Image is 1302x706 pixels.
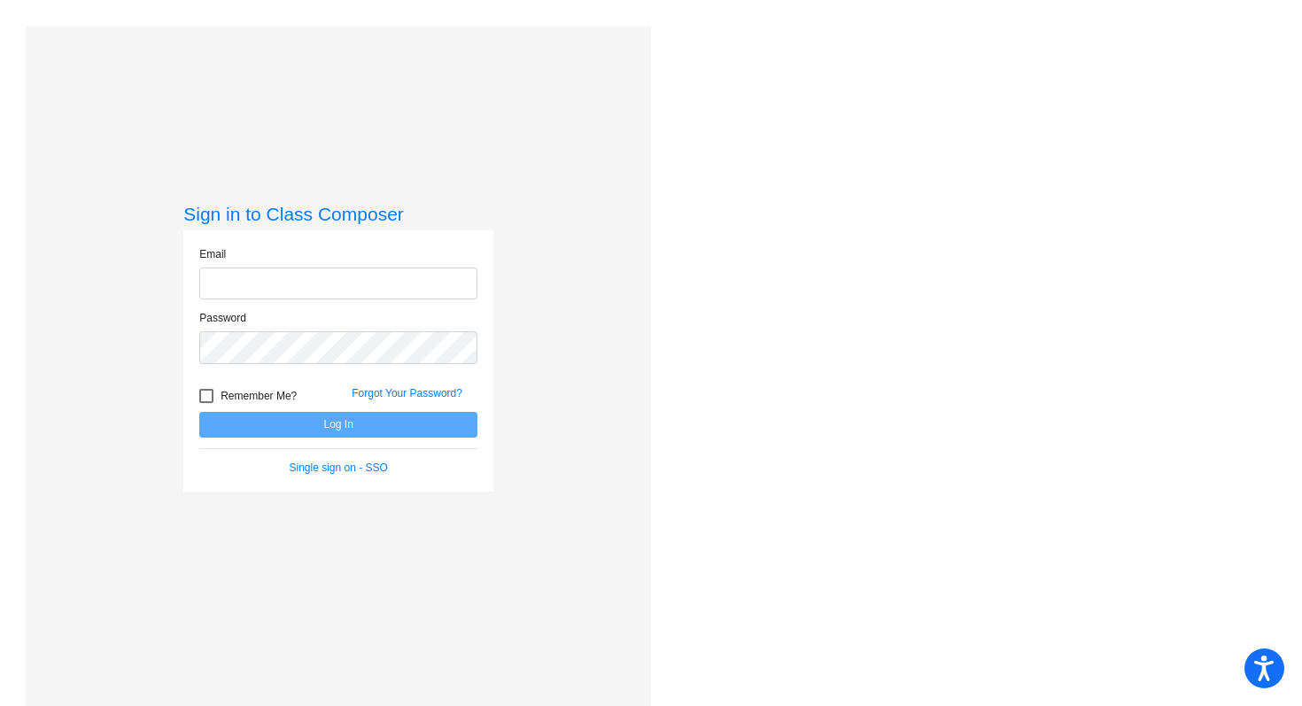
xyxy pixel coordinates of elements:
h3: Sign in to Class Composer [183,203,493,225]
span: Remember Me? [221,385,297,407]
button: Log In [199,412,477,438]
label: Email [199,246,226,262]
a: Forgot Your Password? [352,387,462,400]
a: Single sign on - SSO [290,462,388,474]
label: Password [199,310,246,326]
